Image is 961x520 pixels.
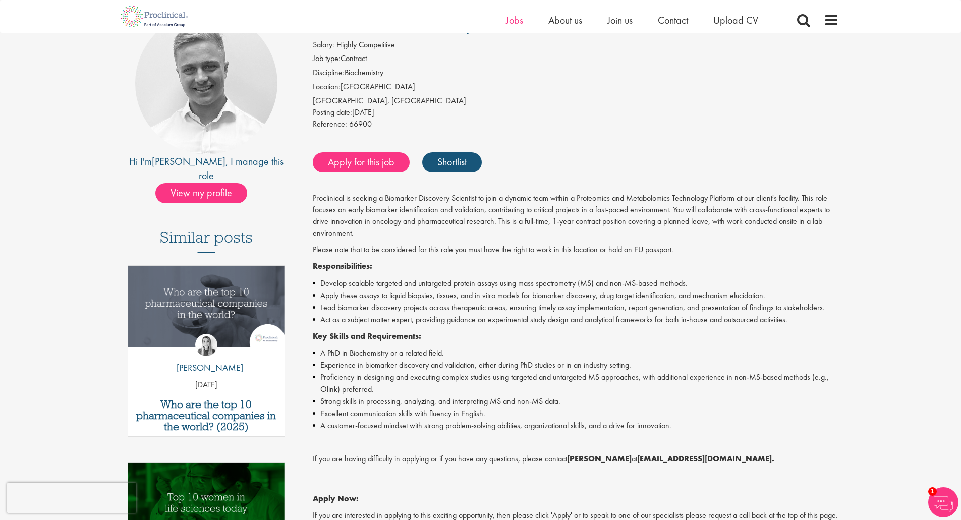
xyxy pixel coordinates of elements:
img: Hannah Burke [195,334,217,356]
img: Top 10 pharmaceutical companies in the world 2025 [128,266,285,347]
span: 66900 [349,119,372,129]
li: Lead biomarker discovery projects across therapeutic areas, ensuring timely assay implementation,... [313,302,839,314]
p: [PERSON_NAME] [169,361,243,374]
a: Join us [607,14,633,27]
strong: Apply Now: [313,493,359,504]
a: Contact [658,14,688,27]
li: Proficiency in designing and executing complex studies using targeted and untargeted MS approache... [313,371,839,395]
a: Shortlist [422,152,482,172]
span: Highly Competitive [336,39,395,50]
li: [GEOGRAPHIC_DATA] [313,81,839,95]
p: Please note that to be considered for this role you must have the right to work in this location ... [313,244,839,256]
div: [DATE] [313,107,839,119]
p: If you are having difficulty in applying or if you have any questions, please contact at [313,453,839,465]
p: Proclinical is seeking a Biomarker Discovery Scientist to join a dynamic team within a Proteomics... [313,193,839,239]
a: Who are the top 10 pharmaceutical companies in the world? (2025) [133,399,280,432]
li: Biochemistry [313,67,839,81]
span: View my profile [155,183,247,203]
a: Upload CV [713,14,758,27]
label: Location: [313,81,341,93]
img: imeage of recruiter Joshua Bye [135,12,277,154]
strong: [EMAIL_ADDRESS][DOMAIN_NAME]. [637,453,774,464]
span: Posting date: [313,107,352,118]
img: Chatbot [928,487,958,517]
a: Apply for this job [313,152,410,172]
a: Hannah Burke [PERSON_NAME] [169,334,243,379]
label: Job type: [313,53,341,65]
h3: Similar posts [160,228,253,253]
div: [GEOGRAPHIC_DATA], [GEOGRAPHIC_DATA] [313,95,839,107]
li: A customer-focused mindset with strong problem-solving abilities, organizational skills, and a dr... [313,420,839,432]
iframe: reCAPTCHA [7,483,136,513]
li: Act as a subject matter expert, providing guidance on experimental study design and analytical fr... [313,314,839,326]
a: View my profile [155,185,257,198]
li: Contract [313,53,839,67]
strong: Key Skills and Requirements: [313,331,421,341]
strong: [PERSON_NAME] [567,453,632,464]
p: [DATE] [128,379,285,391]
label: Discipline: [313,67,345,79]
strong: Responsibilities: [313,261,372,271]
label: Salary: [313,39,334,51]
a: About us [548,14,582,27]
a: Link to a post [128,266,285,355]
a: [PERSON_NAME] [152,155,225,168]
li: A PhD in Biochemistry or a related field. [313,347,839,359]
li: Excellent communication skills with fluency in English. [313,408,839,420]
li: Strong skills in processing, analyzing, and interpreting MS and non-MS data. [313,395,839,408]
li: Develop scalable targeted and untargeted protein assays using mass spectrometry (MS) and non-MS-b... [313,277,839,290]
li: Experience in biomarker discovery and validation, either during PhD studies or in an industry set... [313,359,839,371]
span: 1 [928,487,937,496]
li: Apply these assays to liquid biopsies, tissues, and in vitro models for biomarker discovery, drug... [313,290,839,302]
label: Reference: [313,119,347,130]
a: Jobs [506,14,523,27]
div: Hi I'm , I manage this role [123,154,291,183]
